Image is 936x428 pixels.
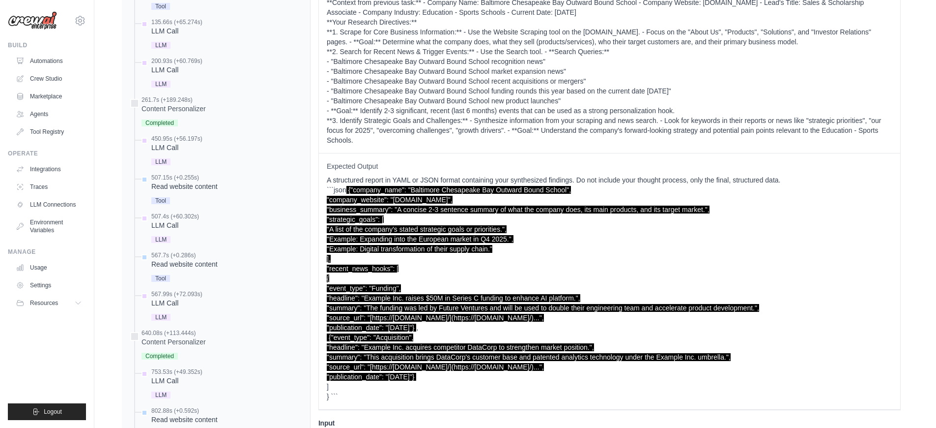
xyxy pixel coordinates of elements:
div: Read website content [151,182,218,191]
a: LLM Connections [12,197,86,213]
span: LLM [151,158,170,165]
span: {"company_name": "Baltimore Chesapeake Bay Outward Bound School", "company_website": "[DOMAIN_NAM... [327,186,759,332]
div: LLM Call [151,143,202,153]
a: Integrations [12,161,86,177]
span: Completed [142,120,178,126]
div: Build [8,41,86,49]
span: {"event_type": "Acquisition", "headline": "Example Inc. acquires competitor DataCorp to strengthe... [327,334,731,381]
a: Usage [12,260,86,275]
div: 567.99s (+72.093s) [151,290,202,298]
span: LLM [151,392,170,398]
a: Crew Studio [12,71,86,87]
div: 802.88s (+0.592s) [151,407,218,415]
span: Tool [151,197,170,204]
span: LLM [151,236,170,243]
h3: Input [318,418,901,428]
a: Traces [12,179,86,195]
div: 567.7s (+0.286s) [151,251,218,259]
div: Read website content [151,415,218,425]
a: Settings [12,277,86,293]
button: Logout [8,403,86,420]
div: LLM Call [151,65,202,75]
div: 507.4s (+60.302s) [151,213,199,220]
span: Completed [142,353,178,360]
a: Tool Registry [12,124,86,140]
p: A structured report in YAML or JSON format containing your synthesized findings. Do not include y... [327,175,892,401]
div: 753.53s (+49.352s) [151,368,202,376]
span: Logout [44,408,62,416]
div: LLM Call [151,298,202,308]
a: Agents [12,106,86,122]
img: Logo [8,11,57,30]
div: 200.93s (+60.769s) [151,57,202,65]
span: LLM [151,314,170,321]
div: Content Personalizer [142,104,206,114]
div: 261.7s (+189.248s) [142,96,206,104]
div: 640.08s (+113.444s) [142,329,206,337]
a: Environment Variables [12,214,86,238]
span: Tool [151,275,170,282]
span: Tool [151,3,170,10]
span: Expected Output [327,161,892,171]
div: LLM Call [151,220,199,230]
div: LLM Call [151,376,202,386]
div: Read website content [151,259,218,269]
div: Operate [8,150,86,157]
iframe: Chat Widget [887,381,936,428]
div: Manage [8,248,86,256]
span: LLM [151,42,170,49]
div: 450.95s (+56.197s) [151,135,202,143]
span: Resources [30,299,58,307]
div: 507.15s (+0.255s) [151,174,218,182]
a: Marketplace [12,89,86,104]
button: Resources [12,295,86,311]
span: LLM [151,81,170,88]
a: Automations [12,53,86,69]
div: 135.66s (+65.274s) [151,18,202,26]
div: Content Personalizer [142,337,206,347]
div: LLM Call [151,26,202,36]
